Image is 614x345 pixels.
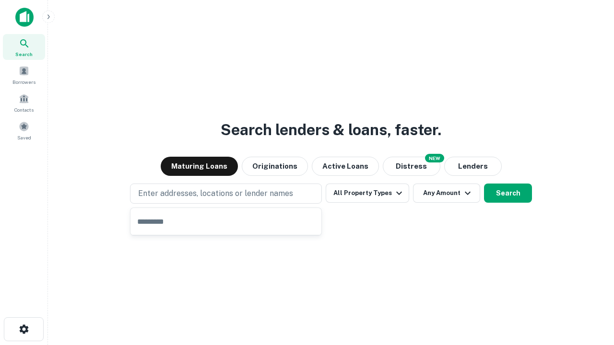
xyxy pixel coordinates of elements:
button: Enter addresses, locations or lender names [130,184,322,204]
div: NEW [425,154,444,162]
button: Any Amount [413,184,480,203]
span: Borrowers [12,78,35,86]
img: capitalize-icon.png [15,8,34,27]
a: Contacts [3,90,45,115]
button: All Property Types [326,184,409,203]
span: Search [15,50,33,58]
span: Contacts [14,106,34,114]
button: Lenders [444,157,502,176]
a: Saved [3,117,45,143]
button: Maturing Loans [161,157,238,176]
h3: Search lenders & loans, faster. [221,118,441,141]
a: Borrowers [3,62,45,88]
button: Search [484,184,532,203]
button: Originations [242,157,308,176]
p: Enter addresses, locations or lender names [138,188,293,199]
button: Search distressed loans with lien and other non-mortgage details. [383,157,440,176]
iframe: Chat Widget [566,268,614,314]
button: Active Loans [312,157,379,176]
span: Saved [17,134,31,141]
a: Search [3,34,45,60]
